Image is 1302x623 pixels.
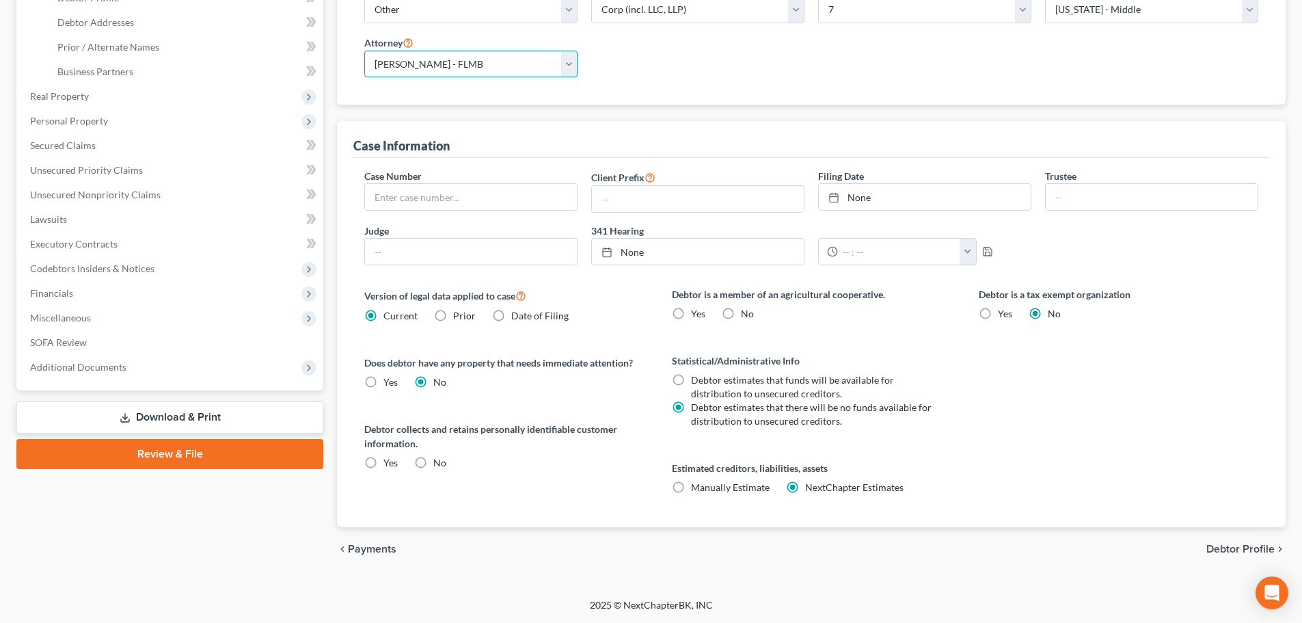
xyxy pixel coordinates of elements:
[30,336,87,348] span: SOFA Review
[19,158,323,183] a: Unsecured Priority Claims
[337,544,396,555] button: chevron_left Payments
[364,34,413,51] label: Attorney
[433,457,446,468] span: No
[46,35,323,59] a: Prior / Alternate Names
[383,457,398,468] span: Yes
[30,140,96,151] span: Secured Claims
[691,401,932,427] span: Debtor estimates that there will be no funds available for distribution to unsecured creditors.
[819,184,1031,210] a: None
[16,439,323,469] a: Review & File
[805,481,904,493] span: NextChapter Estimates
[30,90,89,102] span: Real Property
[30,213,67,225] span: Lawsuits
[30,164,143,176] span: Unsecured Priority Claims
[57,41,159,53] span: Prior / Alternate Names
[30,263,154,274] span: Codebtors Insiders & Notices
[691,308,705,319] span: Yes
[30,312,91,323] span: Miscellaneous
[672,354,951,368] label: Statistical/Administrative Info
[1206,544,1275,555] span: Debtor Profile
[30,115,108,127] span: Personal Property
[383,376,398,388] span: Yes
[592,186,804,212] input: --
[672,287,951,302] label: Debtor is a member of an agricultural cooperative.
[30,287,73,299] span: Financials
[1275,544,1286,555] i: chevron_right
[57,16,134,28] span: Debtor Addresses
[337,544,348,555] i: chevron_left
[741,308,754,319] span: No
[511,310,569,321] span: Date of Filing
[19,330,323,355] a: SOFA Review
[979,287,1258,302] label: Debtor is a tax exempt organization
[1256,576,1288,609] div: Open Intercom Messenger
[838,239,960,265] input: -- : --
[16,401,323,434] a: Download & Print
[1206,544,1286,555] button: Debtor Profile chevron_right
[1048,308,1061,319] span: No
[591,169,655,185] label: Client Prefix
[383,310,418,321] span: Current
[348,544,396,555] span: Payments
[364,356,644,370] label: Does debtor have any property that needs immediate attention?
[46,10,323,35] a: Debtor Addresses
[1045,169,1076,183] label: Trustee
[453,310,476,321] span: Prior
[19,183,323,207] a: Unsecured Nonpriority Claims
[364,224,389,238] label: Judge
[364,422,644,451] label: Debtor collects and retains personally identifiable customer information.
[818,169,864,183] label: Filing Date
[19,232,323,256] a: Executory Contracts
[353,137,450,154] div: Case Information
[1046,184,1258,210] input: --
[30,361,126,373] span: Additional Documents
[672,461,951,475] label: Estimated creditors, liabilities, assets
[691,374,894,399] span: Debtor estimates that funds will be available for distribution to unsecured creditors.
[262,598,1041,623] div: 2025 © NextChapterBK, INC
[433,376,446,388] span: No
[365,239,577,265] input: --
[364,169,422,183] label: Case Number
[30,238,118,250] span: Executory Contracts
[46,59,323,84] a: Business Partners
[592,239,804,265] a: None
[57,66,133,77] span: Business Partners
[19,133,323,158] a: Secured Claims
[365,184,577,210] input: Enter case number...
[364,287,644,304] label: Version of legal data applied to case
[691,481,770,493] span: Manually Estimate
[19,207,323,232] a: Lawsuits
[584,224,1038,238] label: 341 Hearing
[998,308,1012,319] span: Yes
[30,189,161,200] span: Unsecured Nonpriority Claims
